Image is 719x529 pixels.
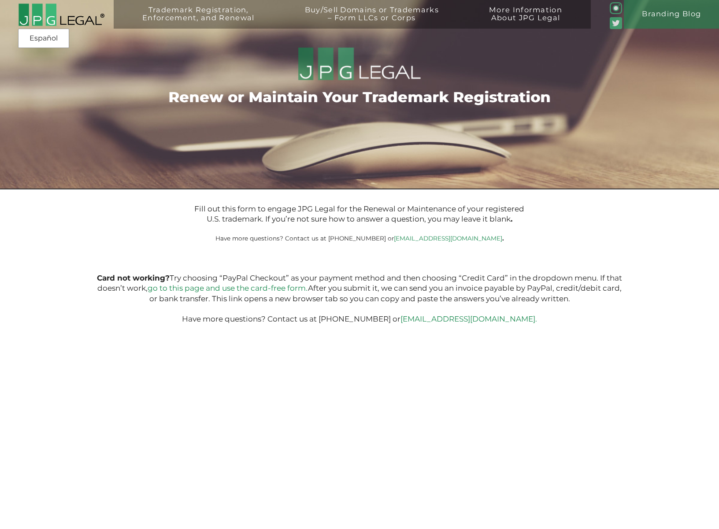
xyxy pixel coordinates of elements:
a: [EMAIL_ADDRESS][DOMAIN_NAME]. [400,314,537,323]
a: More InformationAbout JPG Legal [467,6,584,35]
p: Fill out this form to engage JPG Legal for the Renewal or Maintenance of your registered U.S. tra... [187,204,532,225]
img: 2016-logo-black-letters-3-r.png [18,3,104,26]
b: . [511,215,512,223]
p: Try choosing “PayPal Checkout” as your payment method and then choosing “Credit Card” in the drop... [93,273,626,324]
img: glyph-logo_May2016-green3-90.png [610,2,622,14]
b: Card not working? [97,274,170,282]
small: Have more questions? Contact us at [PHONE_NUMBER] or [215,235,504,242]
img: Twitter_Social_Icon_Rounded_Square_Color-mid-green3-90.png [610,17,622,29]
a: Español [21,30,67,46]
a: go to this page and use the card-free form. [148,284,308,292]
a: Trademark Registration,Enforcement, and Renewal [121,6,276,35]
a: [EMAIL_ADDRESS][DOMAIN_NAME] [394,235,502,242]
b: . [502,235,504,242]
a: Buy/Sell Domains or Trademarks– Form LLCs or Corps [283,6,460,35]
